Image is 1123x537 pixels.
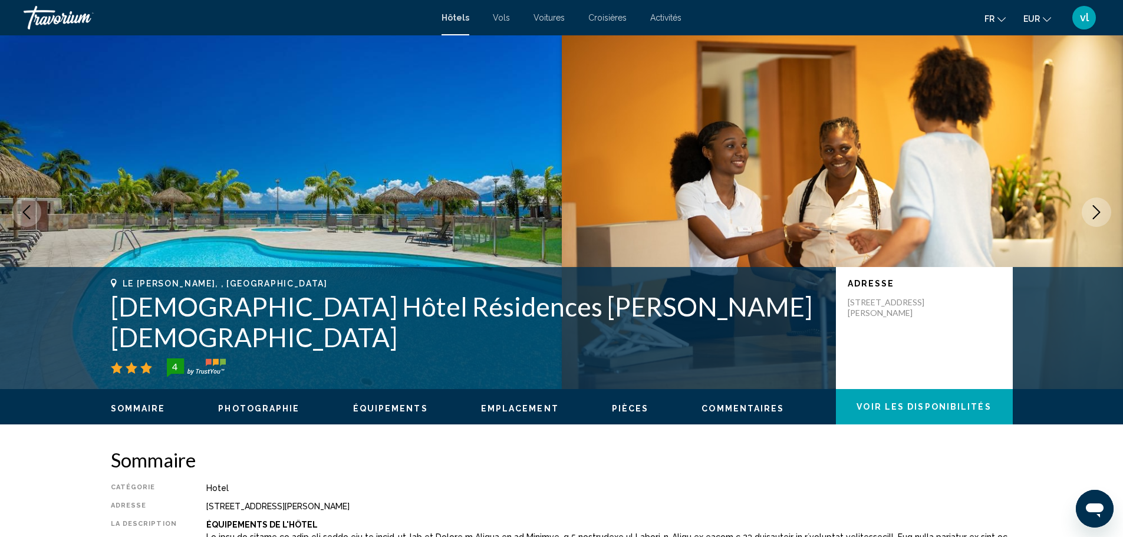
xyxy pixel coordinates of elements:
[442,13,469,22] a: Hôtels
[218,404,299,413] span: Photographie
[1076,490,1114,528] iframe: Bouton de lancement de la fenêtre de messagerie
[1082,197,1111,227] button: Next image
[206,520,318,529] b: Équipements De L'hôtel
[612,403,649,414] button: Pièces
[1023,10,1051,27] button: Change currency
[650,13,681,22] a: Activités
[163,360,187,374] div: 4
[111,291,824,352] h1: [DEMOGRAPHIC_DATA] Hôtel Résidences [PERSON_NAME][DEMOGRAPHIC_DATA]
[1080,12,1089,24] span: vl
[848,297,942,318] p: [STREET_ADDRESS][PERSON_NAME]
[111,483,177,493] div: Catégorie
[481,404,559,413] span: Emplacement
[857,403,991,412] span: Voir les disponibilités
[206,502,1013,511] div: [STREET_ADDRESS][PERSON_NAME]
[533,13,565,22] a: Voitures
[836,389,1013,424] button: Voir les disponibilités
[111,502,177,511] div: Adresse
[167,358,226,377] img: trustyou-badge-hor.svg
[493,13,510,22] a: Vols
[218,403,299,414] button: Photographie
[1023,14,1040,24] span: EUR
[123,279,328,288] span: Le [PERSON_NAME], , [GEOGRAPHIC_DATA]
[1069,5,1099,30] button: User Menu
[702,403,784,414] button: Commentaires
[702,404,784,413] span: Commentaires
[353,404,428,413] span: Équipements
[353,403,428,414] button: Équipements
[984,14,994,24] span: fr
[111,448,1013,472] h2: Sommaire
[848,279,1001,288] p: Adresse
[984,10,1006,27] button: Change language
[12,197,41,227] button: Previous image
[24,6,430,29] a: Travorium
[206,483,1013,493] div: Hotel
[588,13,627,22] a: Croisières
[481,403,559,414] button: Emplacement
[111,404,166,413] span: Sommaire
[612,404,649,413] span: Pièces
[111,403,166,414] button: Sommaire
